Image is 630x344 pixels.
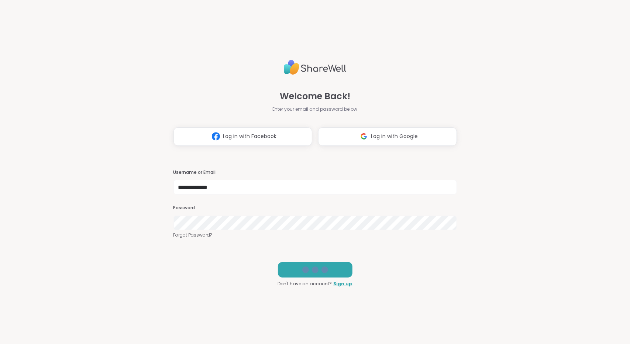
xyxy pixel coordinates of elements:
[278,281,332,287] span: Don't have an account?
[173,205,457,211] h3: Password
[334,281,352,287] a: Sign up
[284,57,347,78] img: ShareWell Logo
[173,169,457,176] h3: Username or Email
[173,232,457,238] a: Forgot Password?
[280,90,350,103] span: Welcome Back!
[273,106,358,113] span: Enter your email and password below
